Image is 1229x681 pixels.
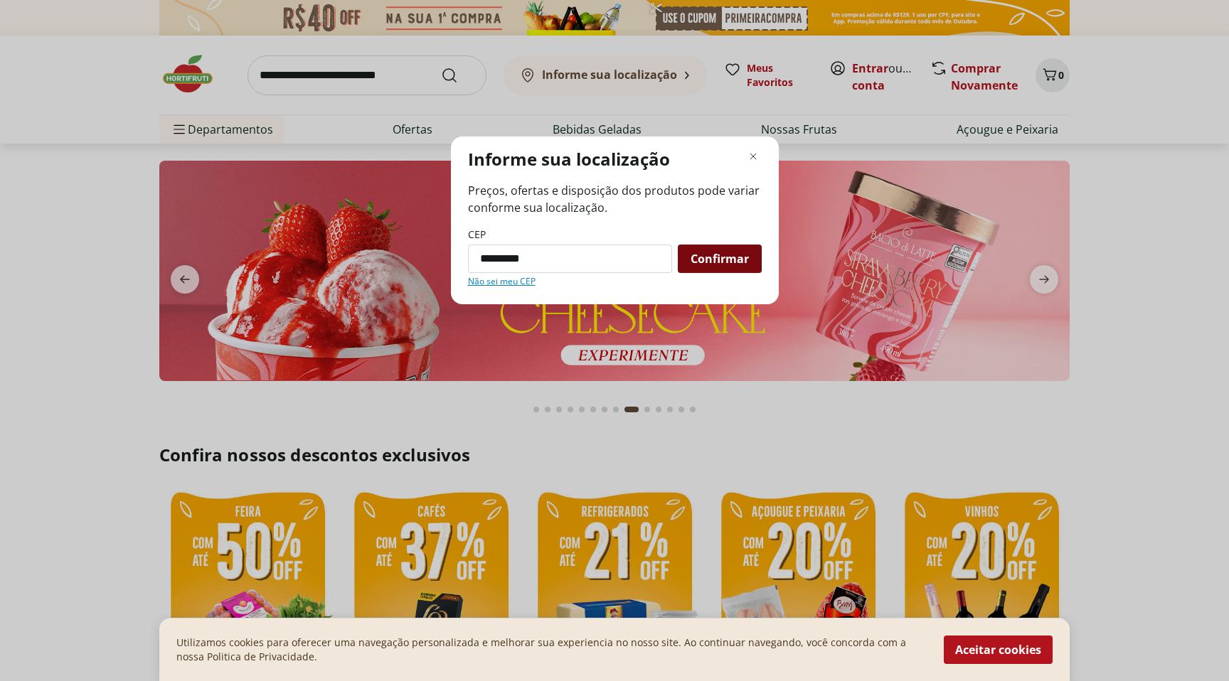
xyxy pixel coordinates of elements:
[468,227,486,242] label: CEP
[678,245,762,273] button: Confirmar
[468,148,670,171] p: Informe sua localização
[468,182,762,216] span: Preços, ofertas e disposição dos produtos pode variar conforme sua localização.
[944,636,1053,664] button: Aceitar cookies
[691,253,749,264] span: Confirmar
[745,148,762,165] button: Fechar modal de regionalização
[176,636,927,664] p: Utilizamos cookies para oferecer uma navegação personalizada e melhorar sua experiencia no nosso ...
[451,136,779,304] div: Modal de regionalização
[468,276,536,287] a: Não sei meu CEP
